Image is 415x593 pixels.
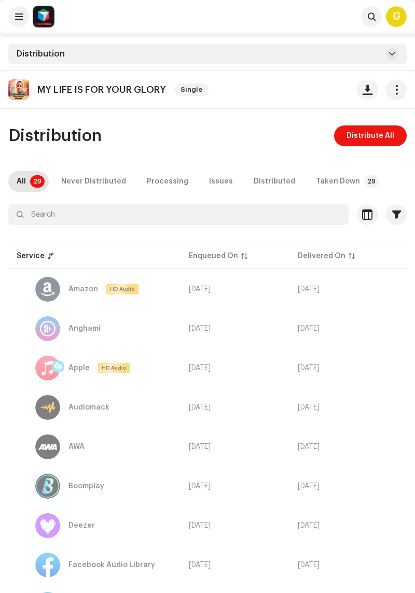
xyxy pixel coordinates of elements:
span: Single [174,83,209,96]
span: Sep 6, 2025 [298,325,320,332]
span: Sep 5, 2025 [189,325,211,332]
span: Sep 5, 2025 [189,364,211,372]
div: Processing [147,171,188,192]
span: Sep 5, 2025 [189,286,211,293]
span: HD Audio [107,286,137,293]
img: feab3aad-9b62-475c-8caf-26f15a9573ee [33,6,54,27]
div: Deezer [68,522,95,529]
p-badge: 29 [30,175,45,188]
div: Audiomack [68,404,109,411]
span: HD Audio [99,364,129,372]
div: Never Distributed [61,171,126,192]
div: All [17,171,26,192]
p-badge: 29 [364,175,379,188]
input: Search [8,204,349,225]
img: e27c6c0c-e92e-41c9-9793-1b9550e62b1c [8,79,29,100]
span: Sep 5, 2025 [189,561,211,569]
div: Service [17,251,45,261]
span: Distribution [17,50,65,58]
span: Sep 9, 2025 [298,404,320,411]
div: AWA [68,443,85,450]
span: Sep 6, 2025 [298,443,320,450]
span: Sep 5, 2025 [189,404,211,411]
div: Taken Down [316,171,360,192]
div: Distributed [254,171,295,192]
span: Sep 6, 2025 [298,364,320,372]
div: Apple [68,364,90,372]
div: Issues [209,171,233,192]
div: Delivered On [298,251,345,261]
div: Amazon [68,286,98,293]
div: G [386,6,407,27]
span: Sep 5, 2025 [189,522,211,529]
span: Distribute All [347,125,394,146]
span: Sep 5, 2025 [189,443,211,450]
button: Distribute All [334,125,407,146]
span: Sep 5, 2025 [298,522,320,529]
p: MY LIFE IS FOR YOUR GLORY [37,84,166,95]
div: Facebook Audio Library [68,561,155,569]
span: Sep 6, 2025 [298,483,320,490]
div: Boomplay [68,483,104,490]
span: Sep 5, 2025 [298,286,320,293]
span: Sep 5, 2025 [189,483,211,490]
span: Sep 6, 2025 [298,561,320,569]
div: Anghami [68,325,101,332]
div: Enqueued On [189,251,238,261]
span: Distribution [8,128,102,144]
